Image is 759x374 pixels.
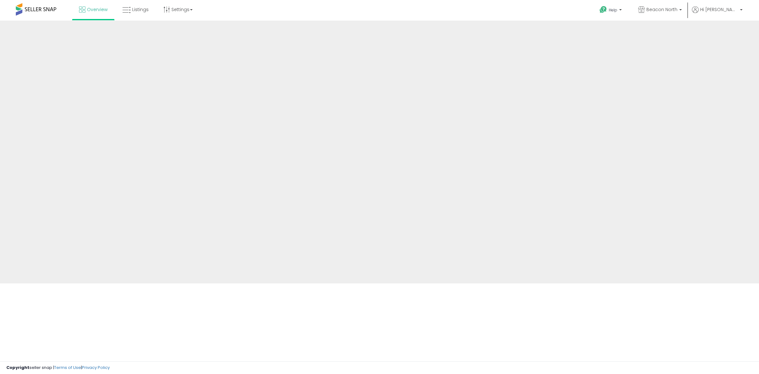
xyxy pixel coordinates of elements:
span: Overview [87,6,108,13]
i: Get Help [599,6,607,14]
span: Beacon North [646,6,677,13]
span: Listings [132,6,149,13]
span: Hi [PERSON_NAME] [700,6,738,13]
a: Hi [PERSON_NAME] [692,6,743,21]
span: Help [609,7,617,13]
a: Help [595,1,628,21]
